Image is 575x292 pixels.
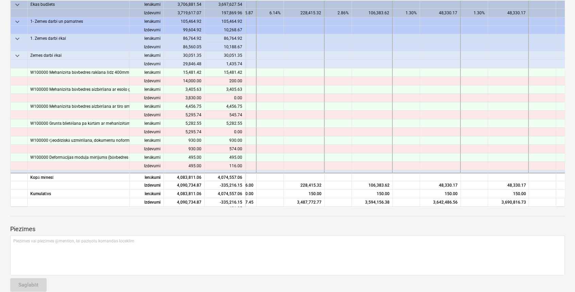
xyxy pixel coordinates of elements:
[286,198,322,207] div: 3,487,772.77
[13,1,21,9] span: keyboard_arrow_down
[207,145,242,153] div: 574.00
[207,85,242,94] div: 3,405.63
[164,9,204,17] div: 3,719,617.07
[204,181,245,190] div: -335,216.15
[130,136,164,145] div: Ienākumi
[30,119,295,128] span: W100000 Grunts blietēšana pa kārtām ar mehanizētām rokas blietēm pēc betonēšanas un hidroizolācij...
[130,102,164,111] div: Ienākumi
[13,35,21,43] span: keyboard_arrow_down
[164,190,204,198] div: 4,083,811.06
[164,85,204,94] div: 3,405.63
[164,0,204,9] div: 3,706,881.54
[164,153,204,162] div: 495.00
[423,190,458,198] div: 150.00
[207,136,242,145] div: 930.00
[355,9,389,17] div: 106,383.62
[30,17,83,26] span: 1- Zemes darbi un pamatnes
[10,225,565,233] p: Piezīmes
[130,170,164,179] div: Ienākumi
[164,170,204,179] div: 48,295.63
[164,68,204,77] div: 15,481.42
[541,259,575,292] div: Chat Widget
[423,181,458,190] div: 48,330.17
[164,43,204,51] div: 86,560.05
[164,128,204,136] div: 5,295.74
[463,9,485,17] div: 1.30%
[130,181,164,190] div: Izdevumi
[164,181,204,190] div: 4,090,734.87
[30,136,140,145] span: W100000 Ģeodēziskā uzmērīšana, dokumentu noformēšana
[207,102,242,111] div: 4,456.75
[204,198,245,207] div: -335,216.15
[207,94,242,102] div: 0.00
[130,51,164,60] div: Ienākumi
[164,77,204,85] div: 14,000.00
[130,145,164,153] div: Izdevumi
[491,198,526,207] div: 3,690,816.73
[286,181,322,190] div: 228,415.32
[130,17,164,26] div: Ienākumi
[164,51,204,60] div: 30,051.35
[204,34,245,43] div: 86,764.92
[13,52,21,60] span: keyboard_arrow_down
[207,128,242,136] div: 0.00
[207,68,242,77] div: 15,481.42
[204,170,245,179] div: 48,295.63
[13,171,21,179] span: keyboard_arrow_down
[164,60,204,68] div: 29,846.48
[130,198,164,207] div: Izdevumi
[130,85,164,94] div: Ienākumi
[207,77,242,85] div: 200.00
[164,119,204,128] div: 5,282.55
[130,26,164,34] div: Izdevumi
[204,51,245,60] div: 30,051.35
[30,153,162,162] span: W100000 Deformācijas moduļa mērījums (būvbedres grunts pretestība)
[130,94,164,102] div: Izdevumi
[30,34,66,43] span: 1. Zemes darbi ēkai
[204,43,245,51] div: 10,188.67
[355,198,390,207] div: 3,594,156.38
[164,26,204,34] div: 99,604.92
[130,34,164,43] div: Ienākumi
[30,102,283,111] span: W100000 Mehanizēta būvbedres aizbēršana ar tīro smilti (30%), pēc betonēšanas un hidroizolācijas ...
[130,60,164,68] div: Izdevumi
[395,9,417,17] div: 1.30%
[28,190,130,198] div: Kumulatīvs
[30,170,59,179] span: Grunts izvēšana
[130,77,164,85] div: Izdevumi
[164,94,204,102] div: 3,830.00
[130,119,164,128] div: Ienākumi
[286,190,322,198] div: 150.00
[204,9,245,17] div: 197,869.96
[28,173,130,181] div: Kopā mēnesī
[130,162,164,170] div: Izdevumi
[423,9,457,17] div: 48,330.17
[259,9,281,17] div: 6.14%
[130,128,164,136] div: Izdevumi
[164,17,204,26] div: 105,464.92
[130,0,164,9] div: Ienākumi
[491,190,526,198] div: 150.00
[204,173,245,181] div: 4,074,557.06
[30,85,277,94] span: W100000 Mehanizēta būvbedres aizbēršana ar esošo grunti, pēc betonēšanas un hidroizolācijas darbu...
[130,153,164,162] div: Ienākumi
[130,173,164,181] div: Ienākumi
[30,68,168,77] span: W100000 Mehanizēta būvbedres rakšana līdz 400mm virs projekta atzīmes
[164,162,204,170] div: 495.00
[130,111,164,119] div: Izdevumi
[327,9,349,17] div: 2.86%
[164,198,204,207] div: 4,090,734.87
[30,51,61,60] span: Zemes darbi ēkai
[130,9,164,17] div: Izdevumi
[355,190,390,198] div: 150.00
[286,9,321,17] div: 228,415.32
[164,136,204,145] div: 930.00
[164,102,204,111] div: 4,456.75
[130,190,164,198] div: Ienākumi
[204,17,245,26] div: 105,464.92
[130,43,164,51] div: Izdevumi
[164,111,204,119] div: 5,295.74
[204,60,245,68] div: 1,435.74
[207,153,242,162] div: 495.00
[207,162,242,170] div: 116.00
